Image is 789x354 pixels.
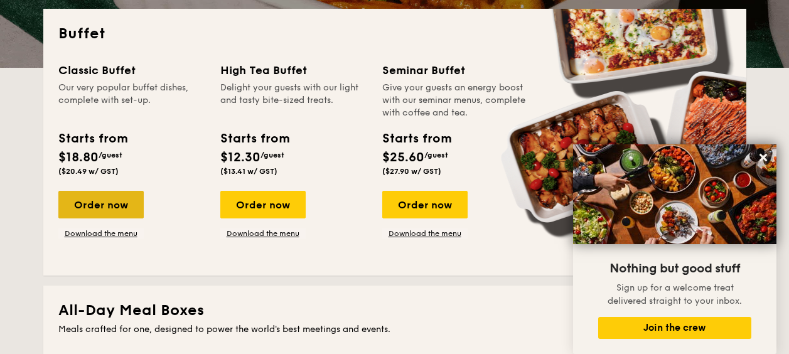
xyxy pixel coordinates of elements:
button: Join the crew [598,317,751,339]
a: Download the menu [382,228,468,239]
button: Close [753,147,773,168]
div: Meals crafted for one, designed to power the world's best meetings and events. [58,323,731,336]
span: /guest [260,151,284,159]
span: ($27.90 w/ GST) [382,167,441,176]
div: Seminar Buffet [382,62,529,79]
div: Starts from [382,129,451,148]
div: Give your guests an energy boost with our seminar menus, complete with coffee and tea. [382,82,529,119]
h2: All-Day Meal Boxes [58,301,731,321]
div: Delight your guests with our light and tasty bite-sized treats. [220,82,367,119]
span: Sign up for a welcome treat delivered straight to your inbox. [608,282,742,306]
span: Nothing but good stuff [609,261,740,276]
span: $25.60 [382,150,424,165]
img: DSC07876-Edit02-Large.jpeg [573,144,776,244]
span: /guest [424,151,448,159]
span: $18.80 [58,150,99,165]
a: Download the menu [58,228,144,239]
div: High Tea Buffet [220,62,367,79]
div: Order now [382,191,468,218]
div: Classic Buffet [58,62,205,79]
div: Order now [220,191,306,218]
h2: Buffet [58,24,731,44]
span: ($20.49 w/ GST) [58,167,119,176]
span: ($13.41 w/ GST) [220,167,277,176]
div: Order now [58,191,144,218]
span: $12.30 [220,150,260,165]
div: Our very popular buffet dishes, complete with set-up. [58,82,205,119]
div: Starts from [220,129,289,148]
a: Download the menu [220,228,306,239]
span: /guest [99,151,122,159]
div: Starts from [58,129,127,148]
